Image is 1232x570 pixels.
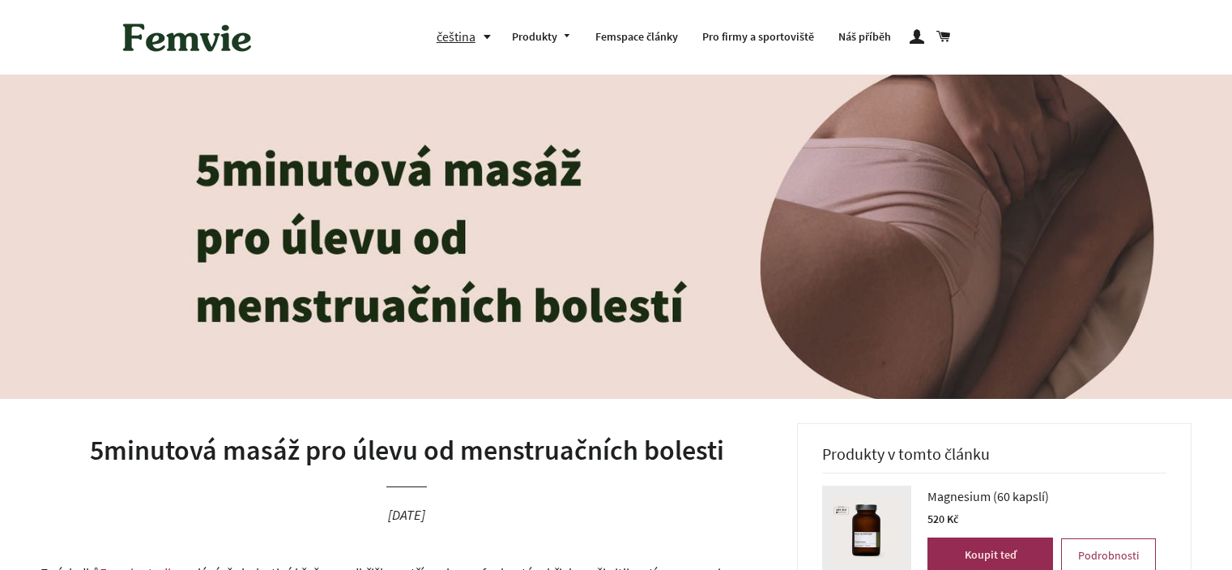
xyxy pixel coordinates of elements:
h1: 5minutová masáž pro úlevu od menstruačních bolesti [40,431,773,470]
a: Magnesium (60 kapslí) 520 Kč [927,486,1156,529]
a: Femspace články [583,16,690,58]
a: Pro firmy a sportoviště [690,16,826,58]
a: Produkty [500,16,584,58]
span: 520 Kč [927,512,958,526]
button: čeština [437,26,500,48]
time: [DATE] [388,506,425,524]
span: Magnesium (60 kapslí) [927,486,1049,507]
h3: Produkty v tomto článku [822,444,1166,474]
a: Náš příběh [826,16,903,58]
img: Femvie [114,12,260,62]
